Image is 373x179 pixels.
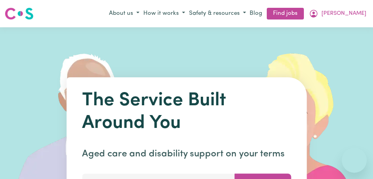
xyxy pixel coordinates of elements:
[342,148,367,173] iframe: Button to launch messaging window
[187,7,248,20] button: Safety & resources
[82,147,291,161] p: Aged care and disability support on your terms
[248,8,264,20] a: Blog
[307,7,368,20] button: My Account
[267,8,304,20] a: Find jobs
[321,9,366,18] span: [PERSON_NAME]
[5,7,34,21] img: Careseekers logo
[5,5,34,23] a: Careseekers logo
[141,7,187,20] button: How it works
[82,90,291,135] h1: The Service Built Around You
[107,7,141,20] button: About us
